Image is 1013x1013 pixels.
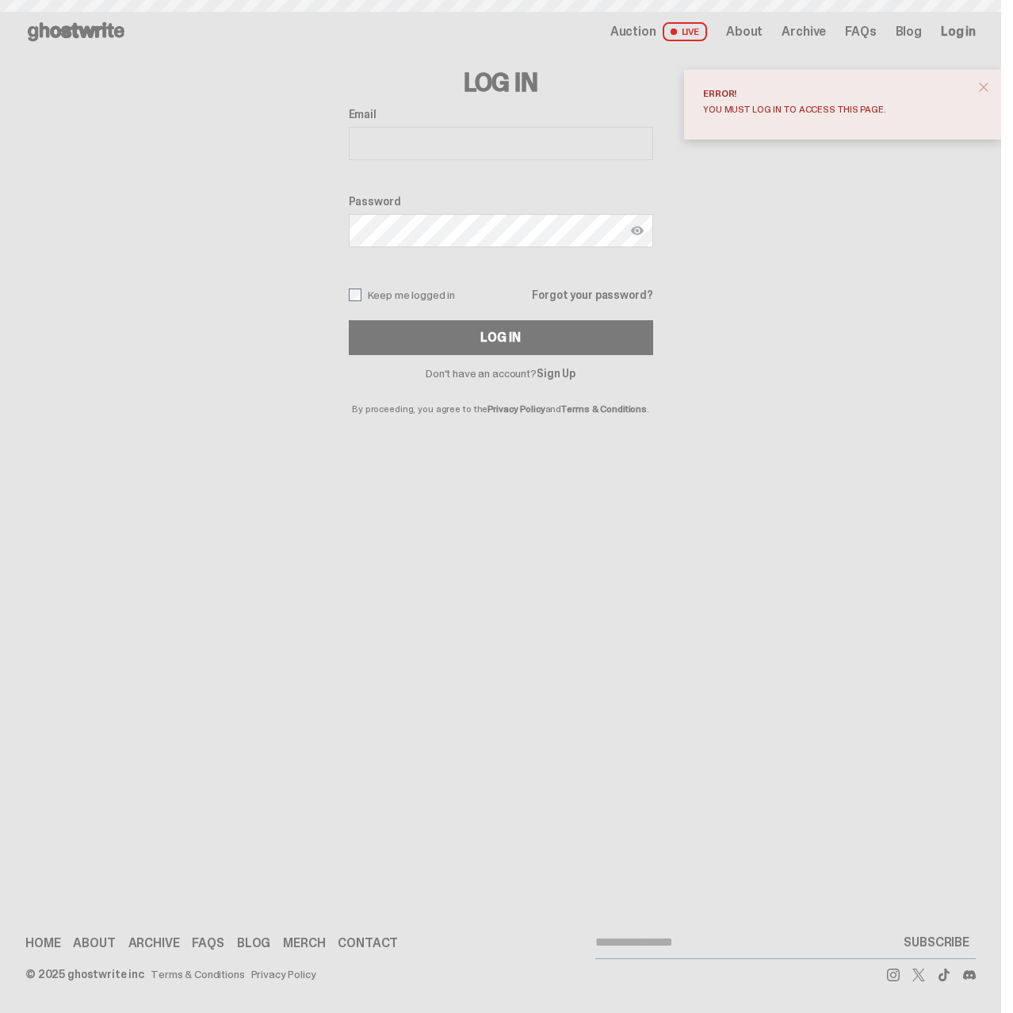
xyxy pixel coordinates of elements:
[349,379,653,414] p: By proceeding, you agree to the and .
[726,25,763,38] a: About
[532,289,652,300] a: Forgot your password?
[610,25,656,38] span: Auction
[151,969,244,980] a: Terms & Conditions
[73,937,115,950] a: About
[25,969,144,980] div: © 2025 ghostwrite inc
[237,937,270,950] a: Blog
[349,195,653,208] label: Password
[349,70,653,95] h3: Log In
[703,89,969,98] div: Error!
[480,331,520,344] div: Log In
[897,927,976,958] button: SUBSCRIBE
[941,25,976,38] a: Log in
[349,108,653,120] label: Email
[537,366,575,380] a: Sign Up
[969,73,998,101] button: close
[25,937,60,950] a: Home
[338,937,398,950] a: Contact
[349,320,653,355] button: Log In
[845,25,876,38] a: FAQs
[128,937,180,950] a: Archive
[703,105,969,114] div: You must log in to access this page.
[192,937,224,950] a: FAQs
[631,224,644,237] img: Show password
[349,289,456,301] label: Keep me logged in
[663,22,708,41] span: LIVE
[896,25,922,38] a: Blog
[561,403,647,415] a: Terms & Conditions
[349,368,653,379] p: Don't have an account?
[283,937,325,950] a: Merch
[349,289,361,301] input: Keep me logged in
[610,22,707,41] a: Auction LIVE
[487,403,545,415] a: Privacy Policy
[782,25,826,38] a: Archive
[251,969,316,980] a: Privacy Policy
